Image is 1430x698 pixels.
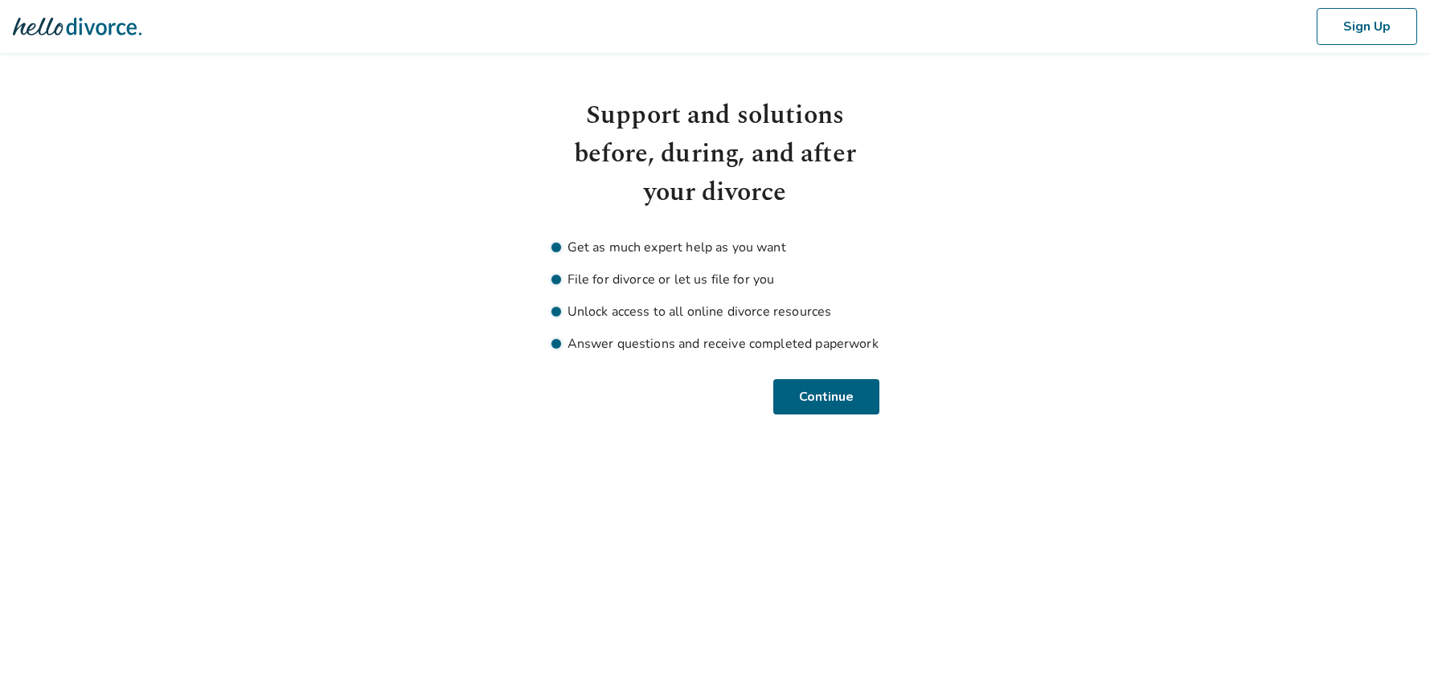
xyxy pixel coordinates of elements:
[773,379,879,414] button: Continue
[551,96,879,212] h1: Support and solutions before, during, and after your divorce
[13,10,141,43] img: Hello Divorce Logo
[551,238,879,257] li: Get as much expert help as you want
[551,334,879,353] li: Answer questions and receive completed paperwork
[551,302,879,321] li: Unlock access to all online divorce resources
[1317,8,1417,45] button: Sign Up
[551,270,879,289] li: File for divorce or let us file for you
